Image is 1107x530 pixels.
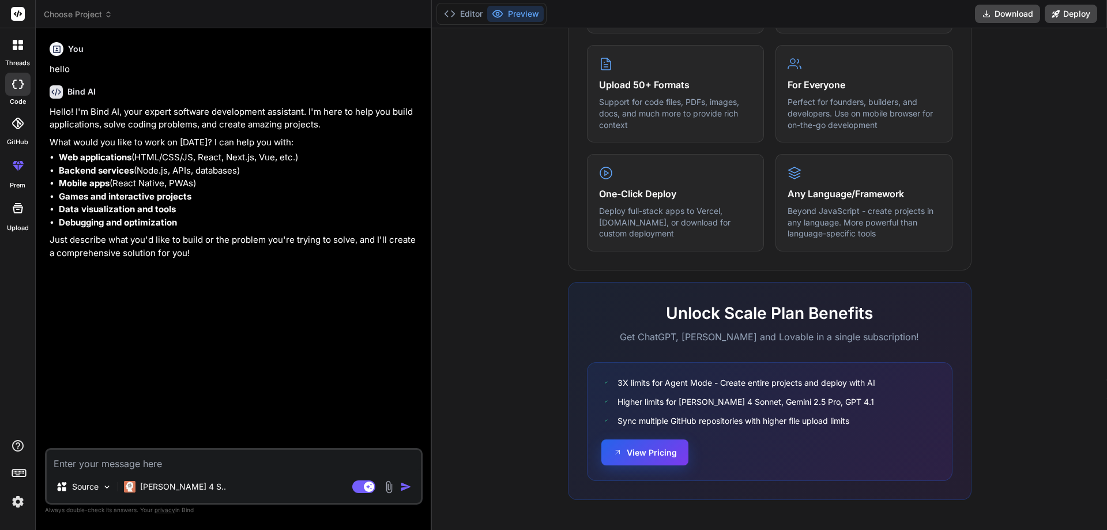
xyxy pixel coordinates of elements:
span: Sync multiple GitHub repositories with higher file upload limits [617,415,849,427]
img: settings [8,492,28,512]
button: Download [975,5,1040,23]
p: Deploy full-stack apps to Vercel, [DOMAIN_NAME], or download for custom deployment [599,205,752,239]
strong: Web applications [59,152,131,163]
h6: You [68,43,84,55]
span: Higher limits for [PERSON_NAME] 4 Sonnet, Gemini 2.5 Pro, GPT 4.1 [617,396,874,408]
button: Editor [439,6,487,22]
button: View Pricing [601,439,688,465]
h4: For Everyone [788,78,940,92]
li: (React Native, PWAs) [59,177,420,190]
li: (Node.js, APIs, databases) [59,164,420,178]
img: attachment [382,480,396,494]
h6: Bind AI [67,86,96,97]
p: [PERSON_NAME] 4 S.. [140,481,226,493]
li: (HTML/CSS/JS, React, Next.js, Vue, etc.) [59,151,420,164]
strong: Games and interactive projects [59,191,191,202]
label: code [10,97,26,107]
p: Beyond JavaScript - create projects in any language. More powerful than language-specific tools [788,205,940,239]
img: Pick Models [102,482,112,492]
label: GitHub [7,137,28,147]
strong: Backend services [59,165,134,176]
h2: Unlock Scale Plan Benefits [587,301,952,325]
p: Support for code files, PDFs, images, docs, and much more to provide rich context [599,96,752,130]
h4: Any Language/Framework [788,187,940,201]
button: Preview [487,6,544,22]
p: Source [72,481,99,493]
h4: One-Click Deploy [599,187,752,201]
img: Claude 4 Sonnet [124,481,135,493]
p: Always double-check its answers. Your in Bind [45,505,423,516]
p: Just describe what you'd like to build or the problem you're trying to solve, and I'll create a c... [50,234,420,260]
h4: Upload 50+ Formats [599,78,752,92]
label: prem [10,181,25,190]
span: privacy [155,506,175,513]
p: What would you like to work on [DATE]? I can help you with: [50,136,420,149]
label: Upload [7,223,29,233]
p: Perfect for founders, builders, and developers. Use on mobile browser for on-the-go development [788,96,940,130]
img: icon [400,481,412,493]
p: hello [50,63,420,76]
button: Deploy [1045,5,1097,23]
strong: Debugging and optimization [59,217,177,228]
span: 3X limits for Agent Mode - Create entire projects and deploy with AI [617,377,875,389]
label: threads [5,58,30,68]
p: Hello! I'm Bind AI, your expert software development assistant. I'm here to help you build applic... [50,106,420,131]
p: Get ChatGPT, [PERSON_NAME] and Lovable in a single subscription! [587,330,952,344]
strong: Mobile apps [59,178,110,189]
strong: Data visualization and tools [59,204,176,215]
span: Choose Project [44,9,112,20]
